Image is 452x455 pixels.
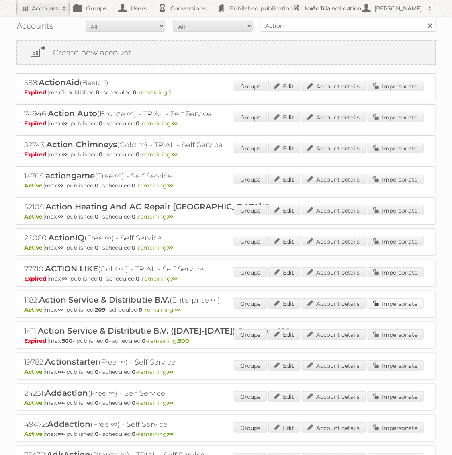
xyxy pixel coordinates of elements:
strong: ∞ [58,244,63,251]
a: Account details [302,329,366,340]
a: Groups [234,236,267,246]
h2: 74946: (Bronze ∞) - TRIAL - Self Service [24,109,303,119]
a: Account details [302,236,366,246]
strong: 0 [132,368,136,375]
p: max: - published: - scheduled: - [24,368,428,375]
p: max: - published: - scheduled: - [24,306,428,313]
a: Account details [302,267,366,277]
strong: 0 [95,244,99,251]
p: max: - published: - scheduled: - [24,151,428,158]
span: Action Auto [48,109,97,118]
a: Groups [234,205,267,215]
strong: 0 [133,89,137,96]
strong: ∞ [168,430,173,437]
a: Impersonate [368,81,424,91]
span: Action Chimneys [46,140,117,149]
strong: ∞ [62,275,67,282]
strong: ∞ [175,306,180,313]
strong: ∞ [62,120,67,127]
strong: ∞ [58,368,63,375]
span: Active [24,399,45,406]
strong: ∞ [168,182,173,189]
h2: 1411: (Enterprise 500) [24,326,303,336]
a: Edit [268,298,300,309]
p: max: - published: - scheduled: - [24,244,428,251]
span: Active [24,244,45,251]
span: Action Service & Distributie B.V. [39,295,170,305]
strong: ∞ [168,213,173,220]
strong: 0 [136,275,140,282]
strong: 0 [95,399,99,406]
a: Impersonate [368,422,424,433]
a: Groups [234,81,267,91]
a: Edit [268,174,300,184]
strong: 0 [95,182,99,189]
span: Active [24,368,45,375]
h2: 14705: (Free ∞) - Self Service [24,171,303,181]
strong: 500 [62,337,73,344]
strong: 1 [62,89,64,96]
span: Active [24,182,45,189]
p: max: - published: - scheduled: - [24,182,428,189]
p: max: - published: - scheduled: - [24,120,428,127]
strong: 209 [95,306,106,313]
strong: 0 [132,213,136,220]
span: Active [24,430,45,437]
p: max: - published: - scheduled: - [24,213,428,220]
a: Account details [302,81,366,91]
p: max: - published: - scheduled: - [24,89,428,96]
span: remaining: [138,244,173,251]
strong: ∞ [172,120,177,127]
a: Account details [302,422,366,433]
strong: 0 [95,430,99,437]
span: remaining: [142,275,177,282]
a: Edit [268,112,300,122]
strong: 0 [99,151,103,158]
a: Impersonate [368,298,424,309]
strong: ∞ [58,213,63,220]
span: remaining: [148,337,189,344]
a: Account details [302,112,366,122]
span: ActionIQ [48,233,84,242]
a: Impersonate [368,143,424,153]
span: Expired [24,151,49,158]
a: Edit [268,360,300,371]
h2: 1182: (Enterprise ∞) [24,295,303,305]
a: Impersonate [368,360,424,371]
a: Edit [268,205,300,215]
strong: 0 [95,213,99,220]
h2: Accounts [32,4,58,12]
a: Impersonate [368,174,424,184]
strong: ∞ [58,182,63,189]
a: Groups [234,143,267,153]
strong: ∞ [168,368,173,375]
span: remaining: [138,430,173,437]
strong: 0 [95,368,99,375]
strong: 0 [136,151,140,158]
a: Edit [268,143,300,153]
p: max: - published: - scheduled: - [24,399,428,406]
h2: 49472: (Free ∞) - Self Service [24,419,303,430]
span: Active [24,306,45,313]
a: Impersonate [368,391,424,402]
span: ACTION LIKE [45,264,98,273]
p: max: - published: - scheduled: - [24,430,428,437]
strong: ∞ [168,244,173,251]
strong: 0 [96,89,100,96]
span: Action Service & Distributie B.V. ([DATE]-[DATE]) [38,326,235,336]
span: actiongame [45,171,95,180]
a: Groups [234,112,267,122]
strong: 0 [139,306,143,313]
a: Impersonate [368,267,424,277]
h2: 26060: (Free ∞) - Self Service [24,233,303,243]
span: Expired [24,120,49,127]
a: Groups [234,298,267,309]
a: Edit [268,267,300,277]
a: Edit [268,391,300,402]
a: Groups [234,422,267,433]
p: max: - published: - scheduled: - [24,275,428,282]
a: Account details [302,205,366,215]
span: Action Heating And AC Repair [GEOGRAPHIC_DATA] [45,202,262,211]
span: Active [24,213,45,220]
a: Impersonate [368,205,424,215]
